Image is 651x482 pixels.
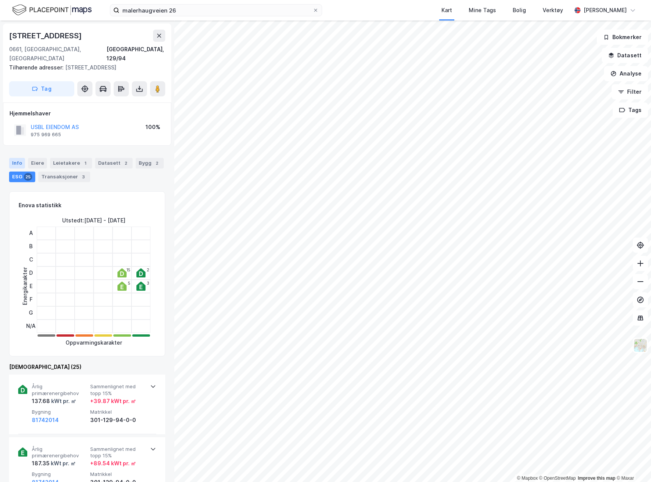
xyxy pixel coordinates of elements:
[613,102,648,118] button: Tags
[80,173,87,181] div: 3
[26,320,36,333] div: N/A
[90,459,136,468] div: + 89.54 kWt pr. ㎡
[90,383,146,397] span: Sammenlignet med topp 15%
[26,266,36,280] div: D
[9,109,165,118] div: Hjemmelshaver
[32,416,59,425] button: 81742014
[19,201,61,210] div: Enova statistikk
[31,132,61,138] div: 975 969 665
[95,158,133,169] div: Datasett
[32,383,87,397] span: Årlig primærenergibehov
[66,338,122,347] div: Oppvarmingskarakter
[26,280,36,293] div: E
[128,281,130,285] div: 5
[441,6,452,15] div: Kart
[612,84,648,99] button: Filter
[24,173,32,181] div: 25
[517,476,538,481] a: Mapbox
[26,293,36,306] div: F
[90,446,146,459] span: Sammenlignet med topp 15%
[136,158,164,169] div: Bygg
[90,416,146,425] div: 301-129-94-0-0
[584,6,627,15] div: [PERSON_NAME]
[119,5,313,16] input: Søk på adresse, matrikkel, gårdeiere, leietakere eller personer
[38,172,90,182] div: Transaksjoner
[613,446,651,482] iframe: Chat Widget
[32,409,87,415] span: Bygning
[513,6,526,15] div: Bolig
[153,159,161,167] div: 2
[146,123,160,132] div: 100%
[578,476,615,481] a: Improve this map
[26,240,36,253] div: B
[9,45,106,63] div: 0661, [GEOGRAPHIC_DATA], [GEOGRAPHIC_DATA]
[62,216,125,225] div: Utstedt : [DATE] - [DATE]
[32,471,87,477] span: Bygning
[597,30,648,45] button: Bokmerker
[9,81,74,96] button: Tag
[633,338,648,353] img: Z
[32,459,76,468] div: 187.35
[90,397,136,406] div: + 39.87 kWt pr. ㎡
[126,268,130,272] div: 15
[12,3,92,17] img: logo.f888ab2527a4732fd821a326f86c7f29.svg
[50,397,76,406] div: kWt pr. ㎡
[9,172,35,182] div: ESG
[9,63,159,72] div: [STREET_ADDRESS]
[147,268,149,272] div: 2
[543,6,563,15] div: Verktøy
[26,253,36,266] div: C
[81,159,89,167] div: 1
[469,6,496,15] div: Mine Tags
[50,158,92,169] div: Leietakere
[32,446,87,459] span: Årlig primærenergibehov
[90,409,146,415] span: Matrikkel
[26,306,36,320] div: G
[28,158,47,169] div: Eiere
[9,362,165,372] div: [DEMOGRAPHIC_DATA] (25)
[604,66,648,81] button: Analyse
[9,64,65,71] span: Tilhørende adresser:
[122,159,130,167] div: 2
[106,45,165,63] div: [GEOGRAPHIC_DATA], 129/94
[9,30,83,42] div: [STREET_ADDRESS]
[9,158,25,169] div: Info
[50,459,76,468] div: kWt pr. ㎡
[147,281,149,285] div: 3
[602,48,648,63] button: Datasett
[20,267,30,305] div: Energikarakter
[539,476,576,481] a: OpenStreetMap
[90,471,146,477] span: Matrikkel
[32,397,76,406] div: 137.68
[26,227,36,240] div: A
